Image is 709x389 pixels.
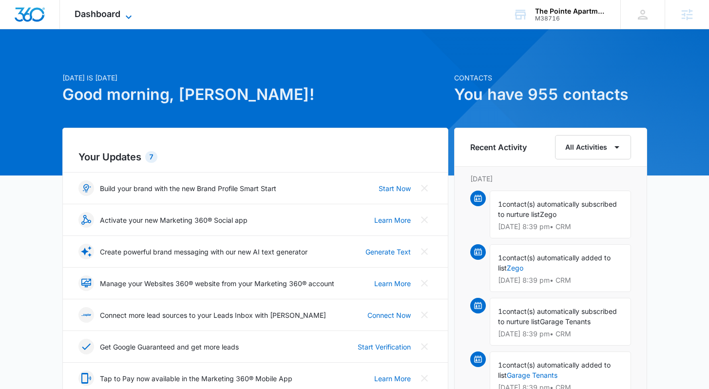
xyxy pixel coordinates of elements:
[470,174,631,184] p: [DATE]
[100,247,307,257] p: Create powerful brand messaging with our new AI text generator
[540,210,556,218] span: Zego
[62,73,448,83] p: [DATE] is [DATE]
[535,15,606,22] div: account id
[507,371,557,379] a: Garage Tenants
[100,310,326,320] p: Connect more lead sources to your Leads Inbox with [PERSON_NAME]
[555,135,631,159] button: All Activities
[454,83,647,106] h1: You have 955 contacts
[498,223,623,230] p: [DATE] 8:39 pm • CRM
[417,370,432,386] button: Close
[100,215,248,225] p: Activate your new Marketing 360® Social app
[498,361,502,369] span: 1
[100,342,239,352] p: Get Google Guaranteed and get more leads
[498,277,623,284] p: [DATE] 8:39 pm • CRM
[358,342,411,352] a: Start Verification
[379,183,411,194] a: Start Now
[100,183,276,194] p: Build your brand with the new Brand Profile Smart Start
[454,73,647,83] p: Contacts
[498,307,502,315] span: 1
[470,141,527,153] h6: Recent Activity
[498,361,611,379] span: contact(s) automatically added to list
[498,200,502,208] span: 1
[498,307,617,326] span: contact(s) automatically subscribed to nurture list
[365,247,411,257] a: Generate Text
[417,244,432,259] button: Close
[417,212,432,228] button: Close
[498,331,623,337] p: [DATE] 8:39 pm • CRM
[78,150,432,164] h2: Your Updates
[535,7,606,15] div: account name
[145,151,157,163] div: 7
[417,339,432,354] button: Close
[374,215,411,225] a: Learn More
[417,180,432,196] button: Close
[498,200,617,218] span: contact(s) automatically subscribed to nurture list
[417,307,432,323] button: Close
[507,264,523,272] a: Zego
[374,373,411,384] a: Learn More
[498,253,611,272] span: contact(s) automatically added to list
[100,278,334,289] p: Manage your Websites 360® website from your Marketing 360® account
[75,9,120,19] span: Dashboard
[540,317,591,326] span: Garage Tenants
[62,83,448,106] h1: Good morning, [PERSON_NAME]!
[498,253,502,262] span: 1
[374,278,411,289] a: Learn More
[100,373,292,384] p: Tap to Pay now available in the Marketing 360® Mobile App
[417,275,432,291] button: Close
[367,310,411,320] a: Connect Now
